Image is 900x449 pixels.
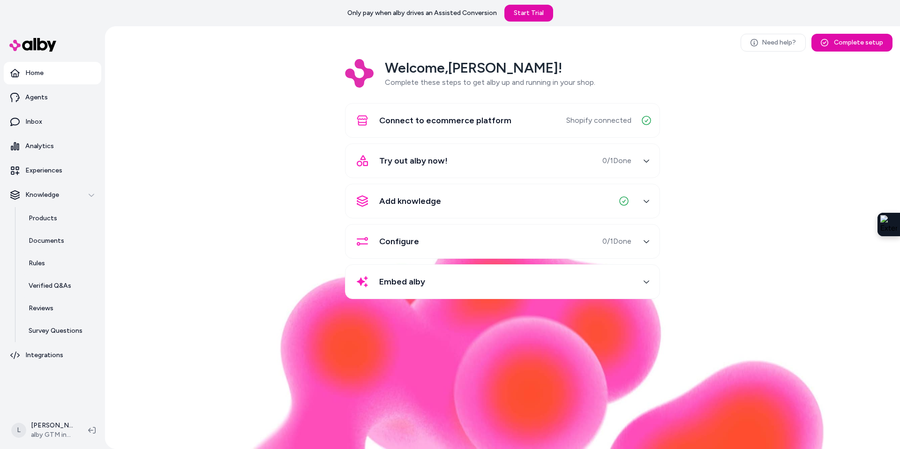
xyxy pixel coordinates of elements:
[504,5,553,22] a: Start Trial
[6,415,81,445] button: L[PERSON_NAME]alby GTM internal
[351,109,654,132] button: Connect to ecommerce platformShopify connected
[25,190,59,200] p: Knowledge
[29,326,82,336] p: Survey Questions
[11,423,26,438] span: L
[9,38,56,52] img: alby Logo
[4,184,101,206] button: Knowledge
[19,297,101,320] a: Reviews
[385,78,595,87] span: Complete these steps to get alby up and running in your shop.
[351,270,654,293] button: Embed alby
[25,142,54,151] p: Analytics
[25,351,63,360] p: Integrations
[379,235,419,248] span: Configure
[4,86,101,109] a: Agents
[4,344,101,367] a: Integrations
[29,214,57,223] p: Products
[347,8,497,18] p: Only pay when alby drives an Assisted Conversion
[880,215,897,234] img: Extension Icon
[4,62,101,84] a: Home
[379,154,448,167] span: Try out alby now!
[180,225,825,449] img: alby Bubble
[811,34,892,52] button: Complete setup
[19,207,101,230] a: Products
[741,34,806,52] a: Need help?
[25,93,48,102] p: Agents
[25,68,44,78] p: Home
[31,430,73,440] span: alby GTM internal
[351,190,654,212] button: Add knowledge
[602,155,631,166] span: 0 / 1 Done
[19,320,101,342] a: Survey Questions
[4,159,101,182] a: Experiences
[29,304,53,313] p: Reviews
[379,275,425,288] span: Embed alby
[29,281,71,291] p: Verified Q&As
[29,236,64,246] p: Documents
[385,59,595,77] h2: Welcome, [PERSON_NAME] !
[19,275,101,297] a: Verified Q&As
[29,259,45,268] p: Rules
[4,135,101,157] a: Analytics
[31,421,73,430] p: [PERSON_NAME]
[19,230,101,252] a: Documents
[379,114,511,127] span: Connect to ecommerce platform
[566,115,631,126] span: Shopify connected
[379,195,441,208] span: Add knowledge
[351,230,654,253] button: Configure0/1Done
[25,117,42,127] p: Inbox
[345,59,374,88] img: Logo
[25,166,62,175] p: Experiences
[4,111,101,133] a: Inbox
[19,252,101,275] a: Rules
[602,236,631,247] span: 0 / 1 Done
[351,150,654,172] button: Try out alby now!0/1Done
